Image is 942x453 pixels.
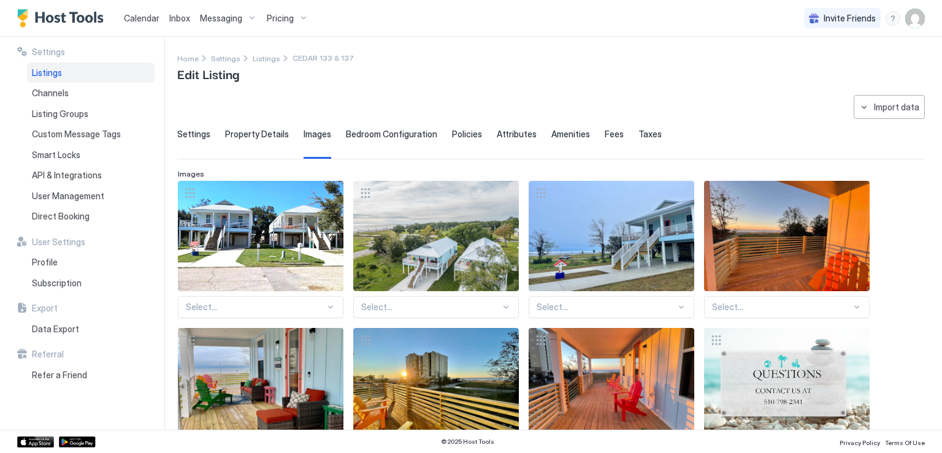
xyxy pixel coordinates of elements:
[27,104,155,124] a: Listing Groups
[200,13,242,24] span: Messaging
[27,165,155,186] a: API & Integrations
[177,51,199,64] a: Home
[267,13,294,24] span: Pricing
[32,211,90,222] span: Direct Booking
[840,439,880,446] span: Privacy Policy
[605,129,624,140] span: Fees
[27,83,155,104] a: Channels
[353,181,519,291] div: View image
[211,51,240,64] div: Breadcrumb
[304,129,331,140] span: Images
[704,328,870,438] div: View image
[211,51,240,64] a: Settings
[441,438,494,446] span: © 2025 Host Tools
[27,124,155,145] a: Custom Message Tags
[17,436,54,447] a: App Store
[27,273,155,294] a: Subscription
[551,129,590,140] span: Amenities
[32,129,121,140] span: Custom Message Tags
[177,51,199,64] div: Breadcrumb
[178,169,204,178] span: Images
[178,328,343,438] div: View image
[27,206,155,227] a: Direct Booking
[253,54,280,63] span: Listings
[886,11,900,26] div: menu
[32,150,80,161] span: Smart Locks
[32,237,85,248] span: User Settings
[27,145,155,166] a: Smart Locks
[885,435,925,448] a: Terms Of Use
[124,12,159,25] a: Calendar
[177,54,199,63] span: Home
[27,365,155,386] a: Refer a Friend
[638,129,662,140] span: Taxes
[32,349,64,360] span: Referral
[32,370,87,381] span: Refer a Friend
[177,129,210,140] span: Settings
[32,303,58,314] span: Export
[124,13,159,23] span: Calendar
[704,181,870,291] div: View image
[824,13,876,24] span: Invite Friends
[253,51,280,64] a: Listings
[905,9,925,28] div: User profile
[293,53,354,63] span: Breadcrumb
[27,63,155,83] a: Listings
[840,435,880,448] a: Privacy Policy
[253,51,280,64] div: Breadcrumb
[32,67,62,78] span: Listings
[452,129,482,140] span: Policies
[346,129,437,140] span: Bedroom Configuration
[177,64,239,83] span: Edit Listing
[32,191,104,202] span: User Management
[225,129,289,140] span: Property Details
[17,9,109,28] a: Host Tools Logo
[32,257,58,268] span: Profile
[874,101,919,113] div: Import data
[27,186,155,207] a: User Management
[12,411,42,441] iframe: Intercom live chat
[59,436,96,447] a: Google Play Store
[32,170,102,181] span: API & Integrations
[169,13,190,23] span: Inbox
[211,54,240,63] span: Settings
[885,439,925,446] span: Terms Of Use
[32,47,65,58] span: Settings
[32,324,79,335] span: Data Export
[32,278,82,289] span: Subscription
[27,319,155,340] a: Data Export
[32,88,69,99] span: Channels
[529,328,694,438] div: View image
[529,181,694,291] div: View image
[353,328,519,438] div: View image
[27,252,155,273] a: Profile
[854,95,925,119] button: Import data
[178,181,343,291] div: View image
[497,129,537,140] span: Attributes
[169,12,190,25] a: Inbox
[32,108,88,120] span: Listing Groups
